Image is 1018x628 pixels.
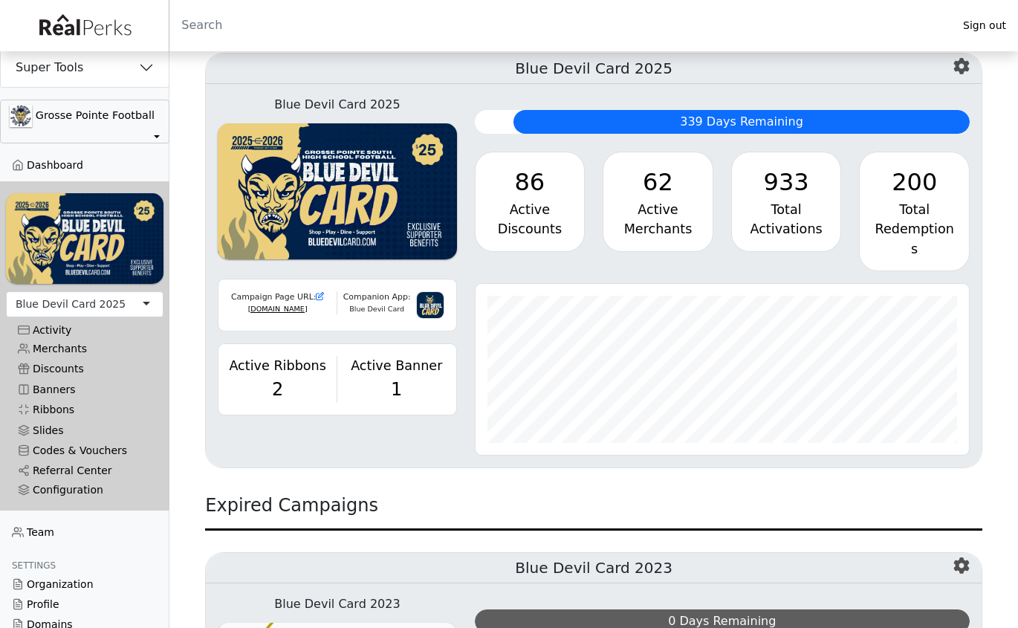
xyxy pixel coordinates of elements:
a: Slides [6,420,163,440]
a: Merchants [6,339,163,359]
a: Discounts [6,359,163,379]
a: Ribbons [6,400,163,420]
div: Blue Devil Card 2025 [16,297,126,312]
div: Redemptions [872,219,957,259]
a: Referral Center [6,461,163,481]
div: Expired Campaigns [205,492,982,531]
div: Blue Devil Card [337,304,416,314]
h5: Blue Devil Card 2023 [206,553,982,583]
a: Sign out [951,16,1018,36]
div: Merchants [615,219,701,239]
img: WvZzOez5OCqmO91hHZfJL7W2tJ07LbGMjwPPNJwI.png [218,123,456,260]
img: WvZzOez5OCqmO91hHZfJL7W2tJ07LbGMjwPPNJwI.png [6,193,163,283]
div: Blue Devil Card 2025 [218,96,456,114]
a: Codes & Vouchers [6,441,163,461]
div: Campaign Page URL: [227,291,328,303]
a: 200 Total Redemptions [859,152,970,271]
div: 62 [615,164,701,200]
div: Activations [744,219,829,239]
a: [DOMAIN_NAME] [248,305,308,313]
div: Total [744,200,829,219]
img: real_perks_logo-01.svg [31,9,138,42]
div: 200 [872,164,957,200]
div: Companion App: [337,291,416,303]
img: GAa1zriJJmkmu1qRtUwg8x1nQwzlKm3DoqW9UgYl.jpg [10,105,32,127]
div: 339 Days Remaining [513,110,970,134]
a: 62 Active Merchants [603,152,713,252]
span: Settings [12,560,56,571]
div: Activity [18,324,152,337]
div: Blue Devil Card 2023 [218,595,456,613]
div: 86 [487,164,573,200]
a: 933 Total Activations [731,152,842,252]
a: Active Banner 1 [346,356,447,402]
a: Active Ribbons 2 [227,356,328,402]
div: Active [487,200,573,219]
div: Discounts [487,219,573,239]
div: Configuration [18,484,152,496]
div: Active Banner [346,356,447,375]
div: Active [615,200,701,219]
img: 3g6IGvkLNUf97zVHvl5PqY3f2myTnJRpqDk2mpnC.png [416,291,444,319]
a: Banners [6,380,163,400]
input: Search [169,7,951,43]
div: Active Ribbons [227,356,328,375]
button: Super Tools [1,48,169,87]
div: Total [872,200,957,219]
div: 1 [346,376,447,403]
h5: Blue Devil Card 2025 [206,54,982,84]
div: 2 [227,376,328,403]
a: 86 Active Discounts [475,152,586,252]
div: 933 [744,164,829,200]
